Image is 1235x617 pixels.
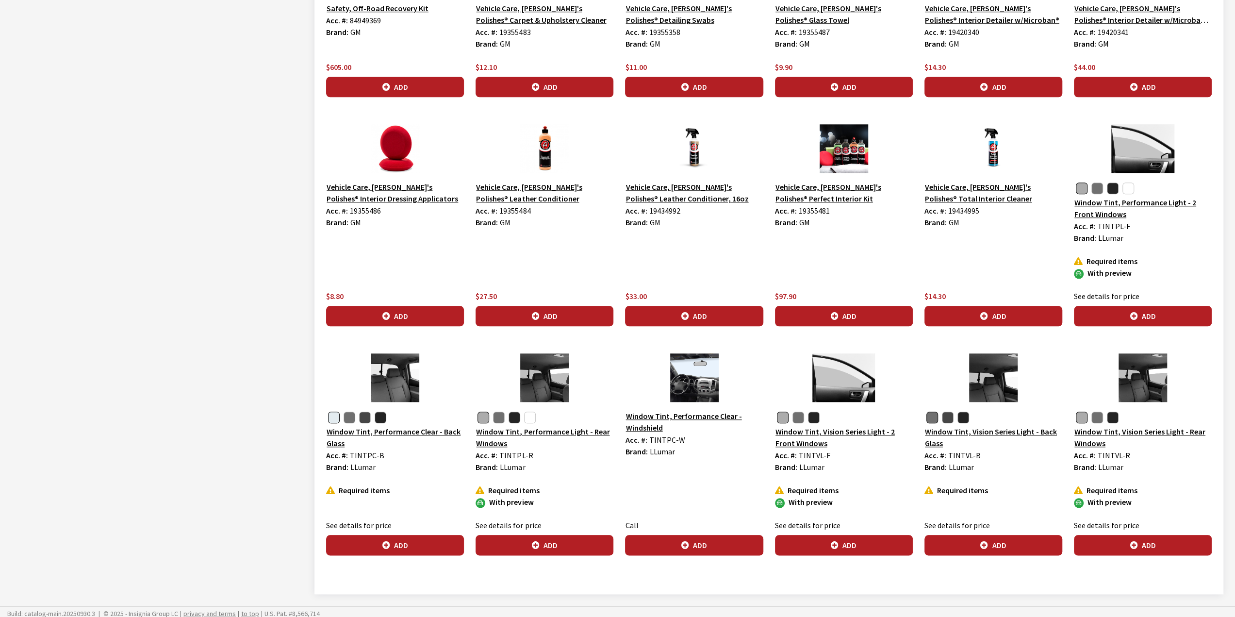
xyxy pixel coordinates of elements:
span: GM [649,217,660,227]
span: GM [350,27,361,37]
span: LLumar [949,462,974,472]
div: With preview [476,496,613,508]
label: Acc. #: [775,205,797,217]
button: Vehicle Care, [PERSON_NAME]'s Polishes® Detailing Swabs [625,2,763,26]
button: Vehicle Care, [PERSON_NAME]'s Polishes® Glass Towel [775,2,913,26]
label: See details for price [1074,519,1139,531]
span: 19355486 [350,206,381,216]
span: 19434992 [649,206,680,216]
label: Acc. #: [476,450,497,461]
label: Brand: [476,217,498,228]
span: $97.90 [775,291,796,301]
span: 19355484 [499,206,530,216]
button: Add [326,535,464,555]
button: Add [775,535,913,555]
span: GM [500,39,510,49]
button: Window Tint 35% [1091,183,1103,194]
button: Dark [957,412,969,423]
button: Add [924,306,1062,326]
span: TINTPL-F [1098,221,1130,231]
span: $33.00 [625,291,646,301]
span: $8.80 [326,291,344,301]
span: 19434995 [948,206,979,216]
label: Brand: [1074,38,1096,50]
button: Add [625,77,763,97]
span: LLumar [1098,462,1123,472]
label: See details for price [326,519,392,531]
img: Image for Window Tint, Performance Clear - Back Glass [326,353,464,402]
div: Required items [924,484,1062,496]
button: Add [326,306,464,326]
span: $605.00 [326,62,351,72]
div: With preview [1074,267,1212,279]
img: Image for Window Tint, Performance Light - 2 Front Windows [1074,124,1212,173]
div: Required items [1074,255,1212,267]
span: $11.00 [625,62,646,72]
span: GM [649,39,660,49]
span: 19420340 [948,27,979,37]
button: Add [1074,535,1212,555]
img: Image for Window Tint, Vision Series Light - 2 Front Windows [775,353,913,402]
img: Image for Window Tint, Vision Series Light - Back Glass [924,353,1062,402]
button: Window Tint 10% [808,412,820,423]
button: Medium [359,412,371,423]
button: Medium [942,412,954,423]
button: Light [926,412,938,423]
button: Safety, Off-Road Recovery Kit [326,2,429,15]
label: Acc. #: [924,205,946,217]
label: Brand: [775,217,797,228]
img: Image for Window Tint, Performance Light - Rear Windows [476,353,613,402]
button: Window Tint 35% [493,412,505,423]
label: See details for price [775,519,840,531]
button: Dark [375,412,386,423]
span: $14.30 [924,62,946,72]
button: Window Tint, Vision Series Light - Back Glass [924,425,1062,450]
label: Brand: [326,26,348,38]
button: Add [924,77,1062,97]
button: Add [476,535,613,555]
button: Window Tint 10% [1107,412,1119,423]
span: 19355483 [499,27,530,37]
span: $12.10 [476,62,497,72]
span: $14.30 [924,291,946,301]
span: GM [350,217,361,227]
button: Add [775,77,913,97]
label: Call [625,519,638,531]
button: Window Tint 10% [509,412,520,423]
button: Vehicle Care, [PERSON_NAME]'s Polishes® Leather Conditioner [476,181,613,205]
button: Window Tint 60% [478,412,489,423]
button: Vehicle Care, [PERSON_NAME]'s Polishes® Interior Detailer w/Microban® [924,2,1062,26]
button: Vehicle Care, [PERSON_NAME]'s Polishes® Interior Dressing Applicators [326,181,464,205]
label: Acc. #: [1074,450,1096,461]
label: Brand: [924,217,947,228]
label: Acc. #: [924,450,946,461]
button: Add [924,535,1062,555]
button: Window Tint 35% [792,412,804,423]
button: Add [625,306,763,326]
span: 19355481 [799,206,830,216]
img: Image for Vehicle Care, Adam&#39;s Polishes® Leather Conditioner [476,124,613,173]
label: Acc. #: [1074,220,1096,232]
button: Add [326,77,464,97]
button: Window Tint, Performance Clear - Back Glass [326,425,464,450]
span: $27.50 [476,291,497,301]
button: Vehicle Care, [PERSON_NAME]'s Polishes® Perfect Interior Kit [775,181,913,205]
div: Required items [775,484,913,496]
label: Brand: [476,38,498,50]
label: Acc. #: [326,450,348,461]
span: TINTPC-W [649,435,685,445]
div: Required items [476,484,613,496]
label: Brand: [775,461,797,473]
img: Image for Window Tint, Performance Clear - Windshield [625,353,763,402]
img: Image for Vehicle Care, Adam&#39;s Polishes® Total Interior Cleaner [924,124,1062,173]
button: Window Tint, Vision Series Light - 2 Front Windows [775,425,913,450]
label: Acc. #: [625,205,647,217]
span: GM [1098,39,1109,49]
button: Add [476,306,613,326]
button: Add [1074,77,1212,97]
button: Add [1074,306,1212,326]
button: Window Tint 60% [1076,412,1087,423]
button: Clear Blue [524,412,536,423]
button: Add [476,77,613,97]
label: Acc. #: [775,26,797,38]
